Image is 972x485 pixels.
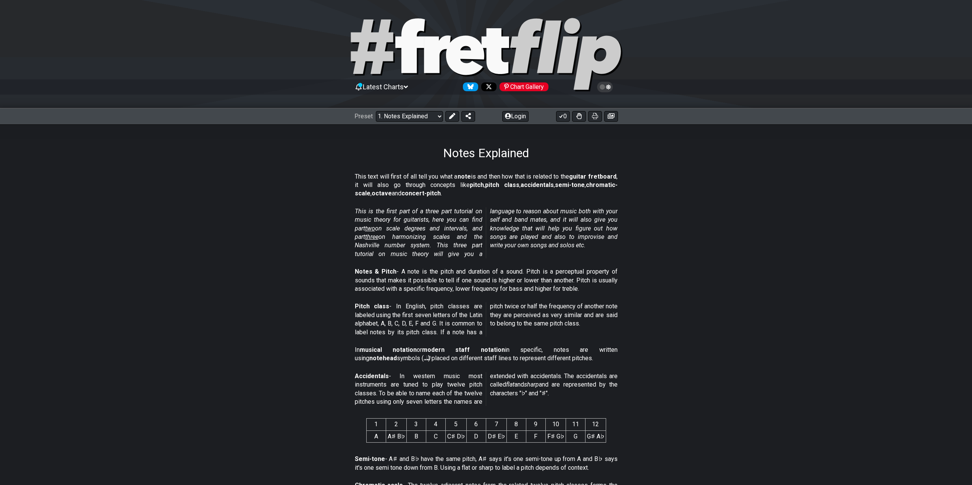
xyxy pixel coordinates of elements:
[506,381,514,388] em: flat
[376,111,443,122] select: Preset
[355,172,618,198] p: This text will first of all tell you what a is and then how that is related to the , it will also...
[366,430,386,442] td: A
[555,181,585,189] strong: semi-tone
[355,208,618,258] em: This is the first part of a three part tutorial on music theory for guitarists, here you can find...
[585,419,606,430] th: 12
[355,302,618,337] p: - In English, pitch classes are labeled using the first seven letters of the Latin alphabet, A, B...
[585,430,606,442] td: G♯ A♭
[556,111,570,122] button: 0
[566,419,585,430] th: 11
[363,83,404,91] span: Latest Charts
[369,354,397,362] strong: notehead
[386,430,406,442] td: A♯ B♭
[486,430,506,442] td: D♯ E♭
[406,430,426,442] td: B
[486,419,506,430] th: 7
[355,267,618,293] p: - A note is the pitch and duration of a sound. Pitch is a perceptual property of sounds that make...
[360,346,417,353] strong: musical notation
[478,82,497,91] a: Follow #fretflip at X
[461,111,475,122] button: Share Preset
[502,111,529,122] button: Login
[422,346,505,353] strong: modern staff notation
[526,430,545,442] td: F
[355,455,618,472] p: - A♯ and B♭ have the same pitch, A♯ says it's one semi-tone up from A and B♭ says it's one semi t...
[460,82,478,91] a: Follow #fretflip at Bluesky
[500,82,548,91] div: Chart Gallery
[545,419,566,430] th: 10
[566,430,585,442] td: G
[506,430,526,442] td: E
[604,111,618,122] button: Create image
[524,381,539,388] em: sharp
[354,113,373,120] span: Preset
[372,190,392,197] strong: octave
[485,181,519,189] strong: pitch class
[355,372,618,406] p: - In western music most instruments are tuned to play twelve pitch classes. To be able to name ea...
[355,455,385,462] strong: Semi-tone
[426,419,445,430] th: 4
[401,190,441,197] strong: concert-pitch
[466,419,486,430] th: 6
[470,181,484,189] strong: pitch
[545,430,566,442] td: F♯ G♭
[569,173,616,180] strong: guitar fretboard
[526,419,545,430] th: 9
[443,146,529,160] h1: Notes Explained
[365,233,378,240] span: three
[386,419,406,430] th: 2
[355,303,390,310] strong: Pitch class
[506,419,526,430] th: 8
[365,225,375,232] span: two
[445,111,459,122] button: Edit Preset
[572,111,586,122] button: Toggle Dexterity for all fretkits
[366,419,386,430] th: 1
[601,84,610,90] span: Toggle light / dark theme
[355,268,396,275] strong: Notes & Pitch
[466,430,486,442] td: D
[458,173,471,180] strong: note
[355,372,389,380] strong: Accidentals
[406,419,426,430] th: 3
[355,346,618,363] p: In or in specific, notes are written using symbols (𝅝 𝅗𝅥 𝅘𝅥 𝅘𝅥𝅮) placed on different staff lines to r...
[426,430,445,442] td: C
[497,82,548,91] a: #fretflip at Pinterest
[521,181,554,189] strong: accidentals
[445,419,466,430] th: 5
[445,430,466,442] td: C♯ D♭
[588,111,602,122] button: Print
